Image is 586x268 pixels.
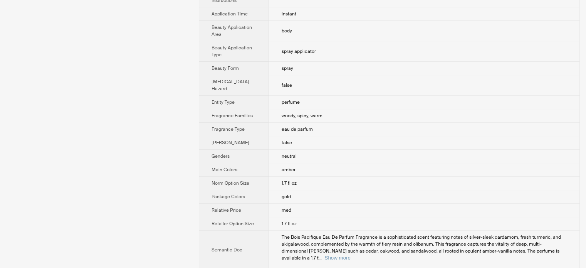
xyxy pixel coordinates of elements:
span: body [281,28,292,34]
span: ... [318,255,321,261]
span: Relative Price [212,207,241,213]
span: Application Time [212,11,248,17]
span: perfume [281,99,299,105]
span: Fragrance Families [212,113,253,119]
span: false [281,140,292,146]
span: Norm Option Size [212,180,249,186]
span: Main Colors [212,167,237,173]
span: Beauty Application Area [212,24,252,37]
span: amber [281,167,295,173]
span: 1.7 fl oz [281,221,296,227]
span: gold [281,194,290,200]
span: woody, spicy, warm [281,113,322,119]
div: The Bois Pacifique Eau De Parfum Fragrance is a sophisticated scent featuring notes of silver-sle... [281,234,567,261]
span: Entity Type [212,99,235,105]
span: [MEDICAL_DATA] Hazard [212,79,249,92]
span: instant [281,11,296,17]
span: spray applicator [281,48,316,54]
span: Semantic Doc [212,247,242,253]
span: Fragrance Type [212,126,245,132]
span: med [281,207,291,213]
span: false [281,82,292,88]
span: Package Colors [212,194,245,200]
span: Beauty Application Type [212,45,252,58]
span: Retailer Option Size [212,221,254,227]
span: spray [281,65,293,71]
button: Expand [324,255,350,261]
span: [PERSON_NAME] [212,140,249,146]
span: neutral [281,153,296,159]
span: Beauty Form [212,65,239,71]
span: Genders [212,153,230,159]
span: 1.7 fl oz [281,180,296,186]
span: The Bois Pacifique Eau De Parfum Fragrance is a sophisticated scent featuring notes of silver-sle... [281,234,561,261]
span: eau de parfum [281,126,312,132]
